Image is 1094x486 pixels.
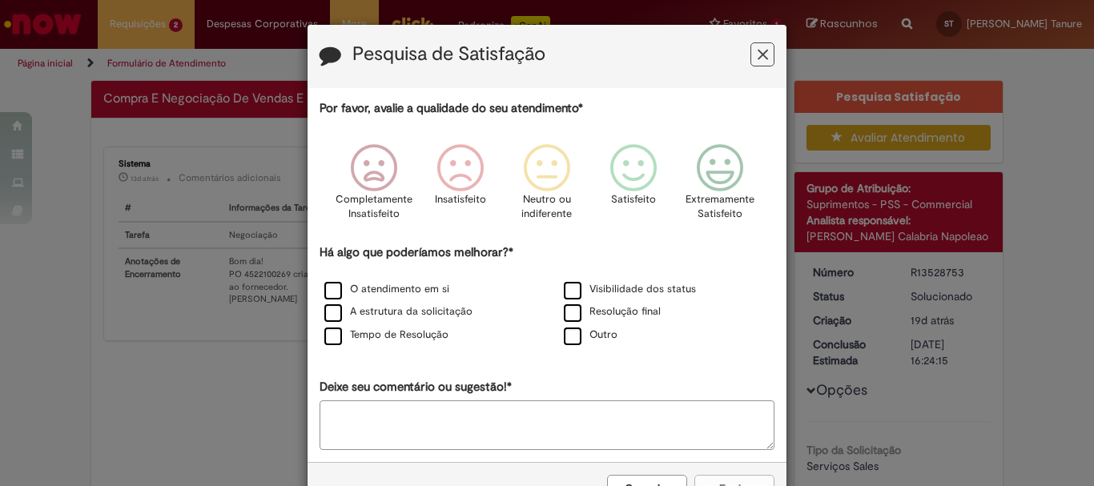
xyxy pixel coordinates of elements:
[564,327,617,343] label: Outro
[611,192,656,207] p: Satisfeito
[420,132,501,242] div: Insatisfeito
[564,304,661,319] label: Resolução final
[336,192,412,222] p: Completamente Insatisfeito
[320,100,583,117] label: Por favor, avalie a qualidade do seu atendimento*
[686,192,754,222] p: Extremamente Satisfeito
[320,244,774,347] div: Há algo que poderíamos melhorar?*
[324,304,473,319] label: A estrutura da solicitação
[564,282,696,297] label: Visibilidade dos status
[320,379,512,396] label: Deixe seu comentário ou sugestão!*
[324,282,449,297] label: O atendimento em si
[332,132,414,242] div: Completamente Insatisfeito
[593,132,674,242] div: Satisfeito
[506,132,588,242] div: Neutro ou indiferente
[679,132,761,242] div: Extremamente Satisfeito
[435,192,486,207] p: Insatisfeito
[352,44,545,65] label: Pesquisa de Satisfação
[518,192,576,222] p: Neutro ou indiferente
[324,327,448,343] label: Tempo de Resolução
